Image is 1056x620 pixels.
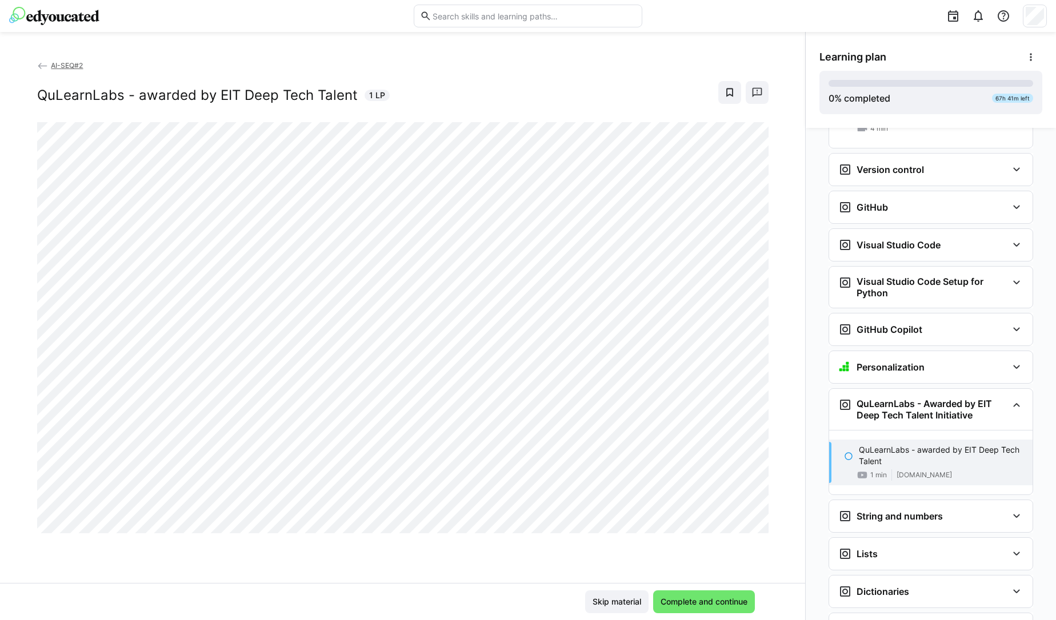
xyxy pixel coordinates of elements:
h2: QuLearnLabs - awarded by EIT Deep Tech Talent [37,87,358,104]
h3: Lists [857,548,878,559]
h3: Dictionaries [857,586,909,597]
span: [DOMAIN_NAME] [897,470,952,480]
button: Complete and continue [653,590,755,613]
h3: QuLearnLabs - Awarded by EIT Deep Tech Talent Initiative [857,398,1007,421]
h3: Visual Studio Code [857,239,941,251]
button: Skip material [585,590,649,613]
h3: String and numbers [857,510,943,522]
span: Skip material [591,596,643,607]
h3: GitHub [857,202,888,213]
a: AI-SEQ#2 [37,61,83,70]
span: 1 LP [369,90,385,101]
span: 4 min [870,124,888,133]
input: Search skills and learning paths… [431,11,636,21]
p: QuLearnLabs - awarded by EIT Deep Tech Talent [859,444,1023,467]
span: AI-SEQ#2 [51,61,83,70]
h3: Visual Studio Code Setup for Python [857,276,1007,299]
h3: GitHub Copilot [857,324,922,335]
h3: Personalization [857,361,925,373]
span: 1 min [870,470,887,480]
span: Complete and continue [659,596,749,607]
div: % completed [829,91,890,105]
span: Learning plan [819,51,886,63]
div: 67h 41m left [992,94,1033,103]
h3: Version control [857,164,924,175]
span: 0 [829,92,834,104]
